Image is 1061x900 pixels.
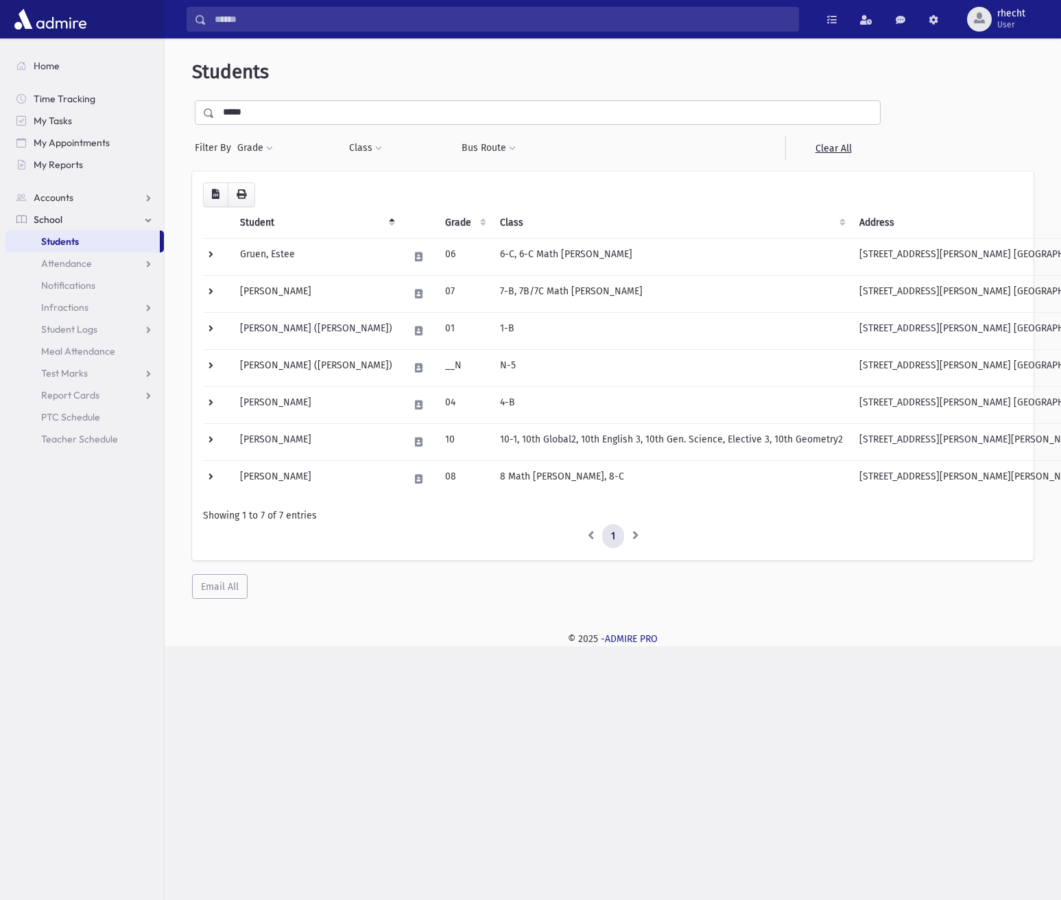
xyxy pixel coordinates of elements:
span: Students [192,60,269,83]
span: Filter By [195,141,237,155]
span: Report Cards [41,389,99,401]
button: CSV [203,182,228,207]
span: PTC Schedule [41,411,100,423]
td: [PERSON_NAME] [232,423,401,460]
a: Notifications [5,274,164,296]
td: 07 [437,275,492,312]
input: Search [206,7,798,32]
th: Student: activate to sort column descending [232,207,401,239]
td: 4-B [492,386,851,423]
a: Accounts [5,187,164,209]
span: Time Tracking [34,93,95,105]
td: [PERSON_NAME] [232,460,401,497]
span: My Reports [34,158,83,171]
a: School [5,209,164,230]
span: Students [41,235,79,248]
td: 10 [437,423,492,460]
a: Test Marks [5,362,164,384]
th: Grade: activate to sort column ascending [437,207,492,239]
a: PTC Schedule [5,406,164,428]
td: 06 [437,238,492,275]
button: Email All [192,574,248,599]
span: Meal Attendance [41,345,115,357]
span: My Appointments [34,137,110,149]
td: 04 [437,386,492,423]
div: © 2025 - [187,632,1039,646]
td: 10-1, 10th Global2, 10th English 3, 10th Gen. Science, Elective 3, 10th Geometry2 [492,423,851,460]
a: Attendance [5,252,164,274]
span: Student Logs [41,323,97,335]
div: Showing 1 to 7 of 7 entries [203,508,1023,523]
th: Class: activate to sort column ascending [492,207,851,239]
a: My Appointments [5,132,164,154]
td: N-5 [492,349,851,386]
img: AdmirePro [11,5,90,33]
td: 7-B, 7B/7C Math [PERSON_NAME] [492,275,851,312]
td: 01 [437,312,492,349]
a: Meal Attendance [5,340,164,362]
a: My Tasks [5,110,164,132]
span: Teacher Schedule [41,433,118,445]
a: My Reports [5,154,164,176]
td: [PERSON_NAME] [232,275,401,312]
td: [PERSON_NAME] ([PERSON_NAME]) [232,349,401,386]
span: Infractions [41,301,88,313]
button: Class [348,136,383,161]
td: [PERSON_NAME] ([PERSON_NAME]) [232,312,401,349]
span: My Tasks [34,115,72,127]
span: rhecht [997,8,1025,19]
span: Accounts [34,191,73,204]
button: Grade [237,136,274,161]
td: [PERSON_NAME] [232,386,401,423]
span: Notifications [41,279,95,292]
td: 1-B [492,312,851,349]
span: Attendance [41,257,92,270]
a: Time Tracking [5,88,164,110]
a: Infractions [5,296,164,318]
span: Test Marks [41,367,88,379]
a: Teacher Schedule [5,428,164,450]
td: __N [437,349,492,386]
button: Bus Route [461,136,516,161]
span: Home [34,60,60,72]
a: Clear All [785,136,881,161]
span: School [34,213,62,226]
td: 6-C, 6-C Math [PERSON_NAME] [492,238,851,275]
a: 1 [602,524,624,549]
a: Student Logs [5,318,164,340]
td: Gruen, Estee [232,238,401,275]
a: ADMIRE PRO [605,633,658,645]
td: 8 Math [PERSON_NAME], 8-C [492,460,851,497]
a: Students [5,230,160,252]
span: User [997,19,1025,30]
a: Home [5,55,164,77]
a: Report Cards [5,384,164,406]
button: Print [228,182,255,207]
td: 08 [437,460,492,497]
